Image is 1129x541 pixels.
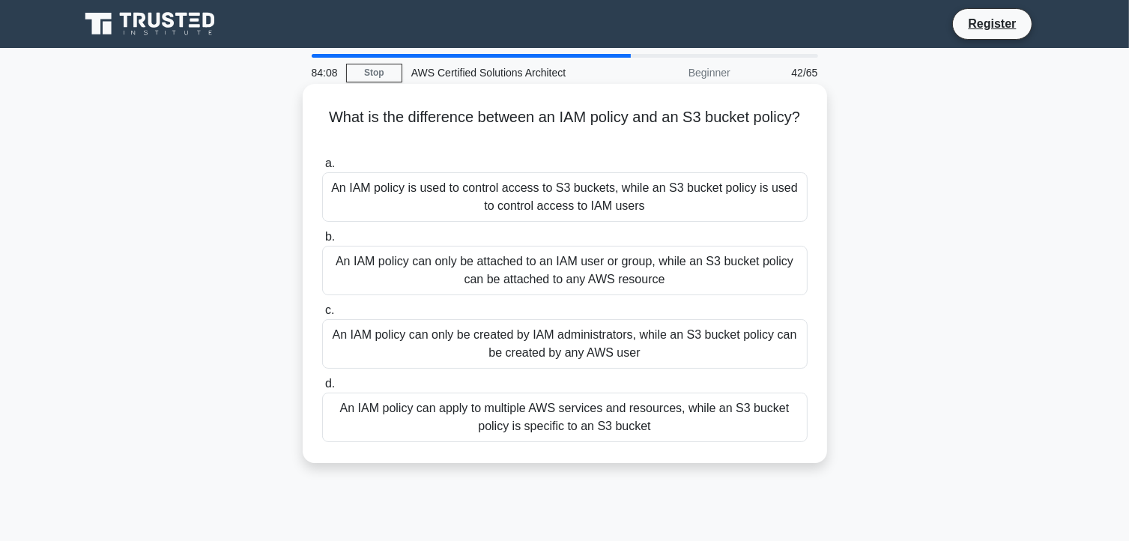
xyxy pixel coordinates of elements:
div: An IAM policy can only be attached to an IAM user or group, while an S3 bucket policy can be atta... [322,246,808,295]
div: 84:08 [303,58,346,88]
h5: What is the difference between an IAM policy and an S3 bucket policy? [321,108,809,145]
span: a. [325,157,335,169]
div: AWS Certified Solutions Architect [402,58,608,88]
div: 42/65 [739,58,827,88]
div: Beginner [608,58,739,88]
span: d. [325,377,335,390]
a: Register [959,14,1025,33]
span: c. [325,303,334,316]
div: An IAM policy is used to control access to S3 buckets, while an S3 bucket policy is used to contr... [322,172,808,222]
a: Stop [346,64,402,82]
div: An IAM policy can only be created by IAM administrators, while an S3 bucket policy can be created... [322,319,808,369]
div: An IAM policy can apply to multiple AWS services and resources, while an S3 bucket policy is spec... [322,393,808,442]
span: b. [325,230,335,243]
